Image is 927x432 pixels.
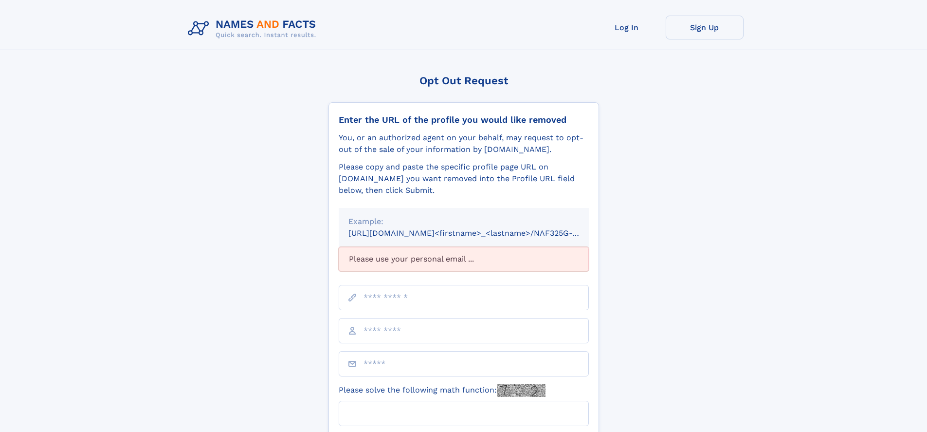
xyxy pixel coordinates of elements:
a: Log In [588,16,666,39]
label: Please solve the following math function: [339,384,545,397]
div: Enter the URL of the profile you would like removed [339,114,589,125]
img: Logo Names and Facts [184,16,324,42]
div: Opt Out Request [328,75,599,87]
a: Sign Up [666,16,744,39]
small: [URL][DOMAIN_NAME]<firstname>_<lastname>/NAF325G-xxxxxxxx [348,228,607,238]
div: Please use your personal email ... [339,247,589,271]
div: You, or an authorized agent on your behalf, may request to opt-out of the sale of your informatio... [339,132,589,155]
div: Example: [348,216,579,227]
div: Please copy and paste the specific profile page URL on [DOMAIN_NAME] you want removed into the Pr... [339,161,589,196]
